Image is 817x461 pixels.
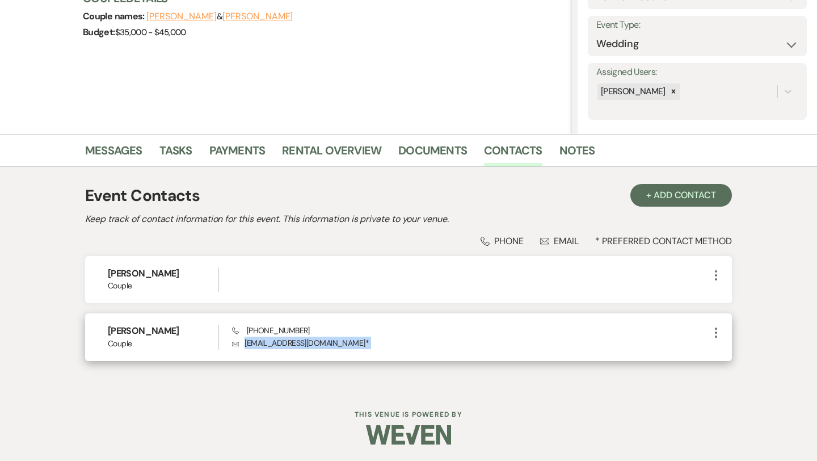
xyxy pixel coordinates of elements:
[630,184,732,207] button: + Add Contact
[282,141,381,166] a: Rental Overview
[559,141,595,166] a: Notes
[108,325,218,337] h6: [PERSON_NAME]
[108,280,218,292] span: Couple
[83,10,146,22] span: Couple names:
[540,235,579,247] div: Email
[108,267,218,280] h6: [PERSON_NAME]
[596,64,798,81] label: Assigned Users:
[85,141,142,166] a: Messages
[398,141,467,166] a: Documents
[484,141,542,166] a: Contacts
[115,27,186,38] span: $35,000 - $45,000
[108,338,218,350] span: Couple
[159,141,192,166] a: Tasks
[366,415,451,455] img: Weven Logo
[232,325,310,336] span: [PHONE_NUMBER]
[481,235,524,247] div: Phone
[85,184,200,208] h1: Event Contacts
[85,235,732,247] div: * Preferred Contact Method
[85,212,732,226] h2: Keep track of contact information for this event. This information is private to your venue.
[597,83,667,100] div: [PERSON_NAME]
[232,337,709,349] p: [EMAIL_ADDRESS][DOMAIN_NAME] *
[222,12,293,21] button: [PERSON_NAME]
[146,11,293,22] span: &
[146,12,217,21] button: [PERSON_NAME]
[83,26,115,38] span: Budget:
[209,141,266,166] a: Payments
[596,17,798,33] label: Event Type:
